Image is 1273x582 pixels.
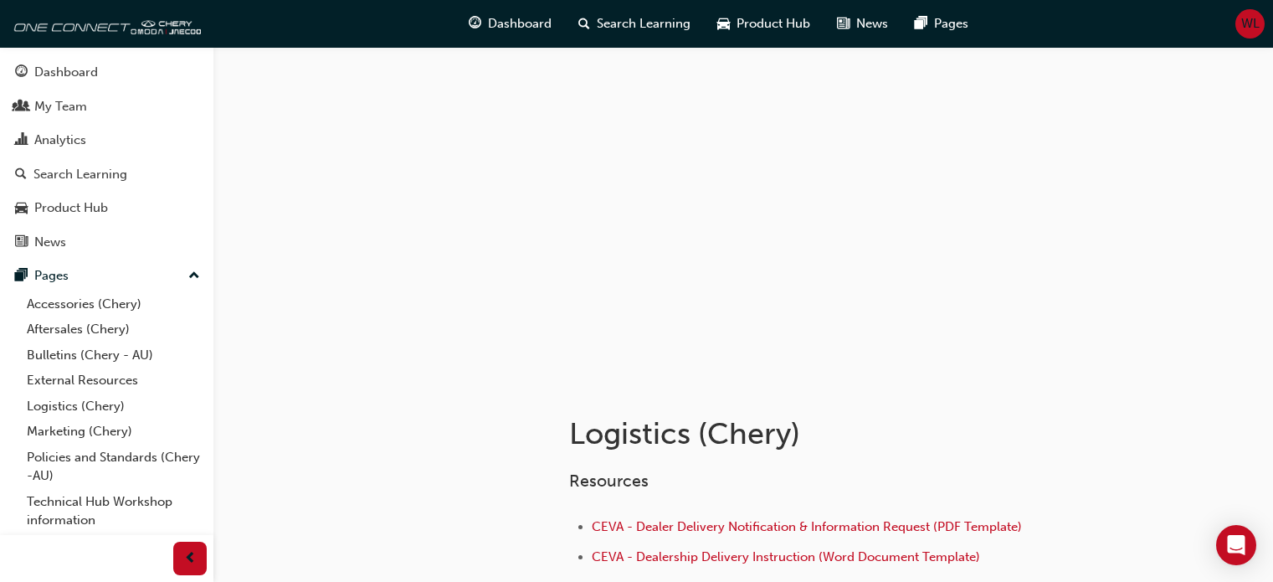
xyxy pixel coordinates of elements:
a: pages-iconPages [901,7,982,41]
a: My Team [7,91,207,122]
span: car-icon [717,13,730,34]
a: Policies and Standards (Chery -AU) [20,445,207,489]
button: DashboardMy TeamAnalyticsSearch LearningProduct HubNews [7,54,207,260]
span: Dashboard [488,14,552,33]
a: Accessories (Chery) [20,291,207,317]
span: search-icon [15,167,27,183]
span: news-icon [837,13,850,34]
div: Search Learning [33,165,127,184]
span: guage-icon [469,13,481,34]
span: chart-icon [15,133,28,148]
span: people-icon [15,100,28,115]
a: Product Hub [7,193,207,224]
a: Technical Hub Workshop information [20,489,207,533]
span: Pages [934,14,968,33]
button: WL [1235,9,1265,39]
a: CEVA - Dealer Delivery Notification & Information Request (PDF Template) [592,519,1022,534]
button: Pages [7,260,207,291]
span: Search Learning [597,14,690,33]
a: news-iconNews [824,7,901,41]
div: Dashboard [34,63,98,82]
a: Search Learning [7,159,207,190]
span: News [856,14,888,33]
a: car-iconProduct Hub [704,7,824,41]
img: oneconnect [8,7,201,40]
a: CEVA - Dealership Delivery Instruction (Word Document Template) [592,549,980,564]
a: Dashboard [7,57,207,88]
div: My Team [34,97,87,116]
a: Bulletins (Chery - AU) [20,343,207,368]
span: up-icon [188,265,200,287]
a: Aftersales (Chery) [20,317,207,343]
div: Pages [34,266,69,286]
span: Product Hub [737,14,810,33]
a: News [7,227,207,258]
span: news-icon [15,235,28,250]
span: Resources [569,471,649,491]
span: guage-icon [15,65,28,80]
span: pages-icon [915,13,927,34]
a: All Pages [20,533,207,559]
span: prev-icon [184,549,197,569]
a: guage-iconDashboard [455,7,565,41]
span: pages-icon [15,269,28,284]
a: Logistics (Chery) [20,394,207,420]
a: External Resources [20,368,207,394]
a: Analytics [7,125,207,156]
a: search-iconSearch Learning [565,7,704,41]
h1: Logistics (Chery) [569,415,1118,452]
div: News [34,233,66,252]
a: Marketing (Chery) [20,419,207,445]
span: search-icon [578,13,590,34]
span: WL [1241,14,1260,33]
div: Analytics [34,131,86,150]
div: Product Hub [34,198,108,218]
span: car-icon [15,201,28,216]
div: Open Intercom Messenger [1216,525,1256,565]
